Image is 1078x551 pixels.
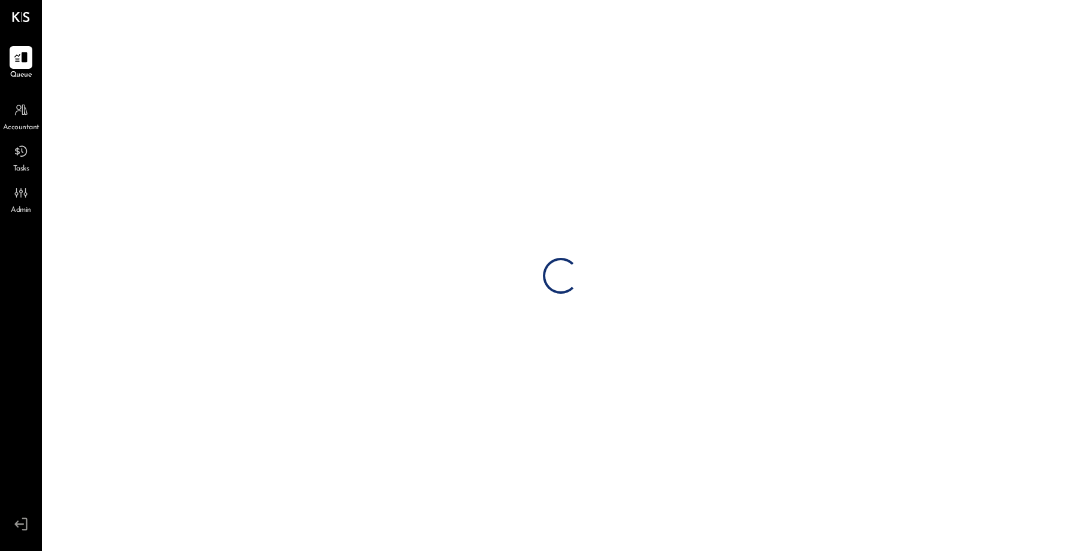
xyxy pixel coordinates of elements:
span: Accountant [3,123,40,133]
span: Queue [10,70,32,81]
a: Admin [1,181,41,216]
a: Tasks [1,140,41,175]
span: Tasks [13,164,29,175]
a: Queue [1,46,41,81]
a: Accountant [1,99,41,133]
span: Admin [11,205,31,216]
